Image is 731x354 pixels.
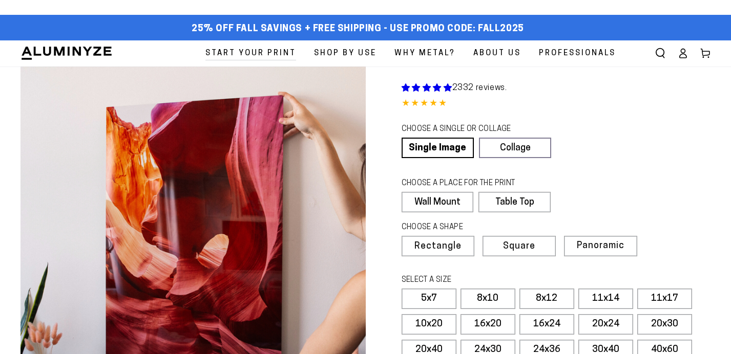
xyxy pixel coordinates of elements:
span: Why Metal? [394,47,455,60]
label: 20x24 [578,314,633,335]
summary: Search our site [649,42,672,64]
label: Table Top [478,192,551,212]
label: 8x12 [519,289,574,309]
div: 4.85 out of 5.0 stars [402,97,711,112]
span: Shop By Use [314,47,377,60]
label: 16x24 [519,314,574,335]
span: Square [503,242,535,251]
span: 25% off FALL Savings + Free Shipping - Use Promo Code: FALL2025 [192,24,524,35]
legend: CHOOSE A PLACE FOR THE PRINT [402,178,541,189]
span: Panoramic [577,241,624,251]
label: 10x20 [402,314,456,335]
a: Professionals [531,40,623,67]
span: Rectangle [414,242,462,251]
label: 11x17 [637,289,692,309]
span: About Us [473,47,521,60]
label: 16x20 [461,314,515,335]
a: Start Your Print [198,40,304,67]
span: Start Your Print [205,47,296,60]
label: Wall Mount [402,192,474,212]
label: 11x14 [578,289,633,309]
img: Aluminyze [20,46,113,61]
label: 5x7 [402,289,456,309]
a: Why Metal? [387,40,463,67]
legend: SELECT A SIZE [402,275,583,286]
label: 8x10 [461,289,515,309]
a: Shop By Use [306,40,384,67]
a: About Us [466,40,529,67]
a: Collage [479,138,551,158]
a: Single Image [402,138,474,158]
legend: CHOOSE A SINGLE OR COLLAGE [402,124,542,135]
span: Professionals [539,47,616,60]
label: 20x30 [637,314,692,335]
legend: CHOOSE A SHAPE [402,222,543,233]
